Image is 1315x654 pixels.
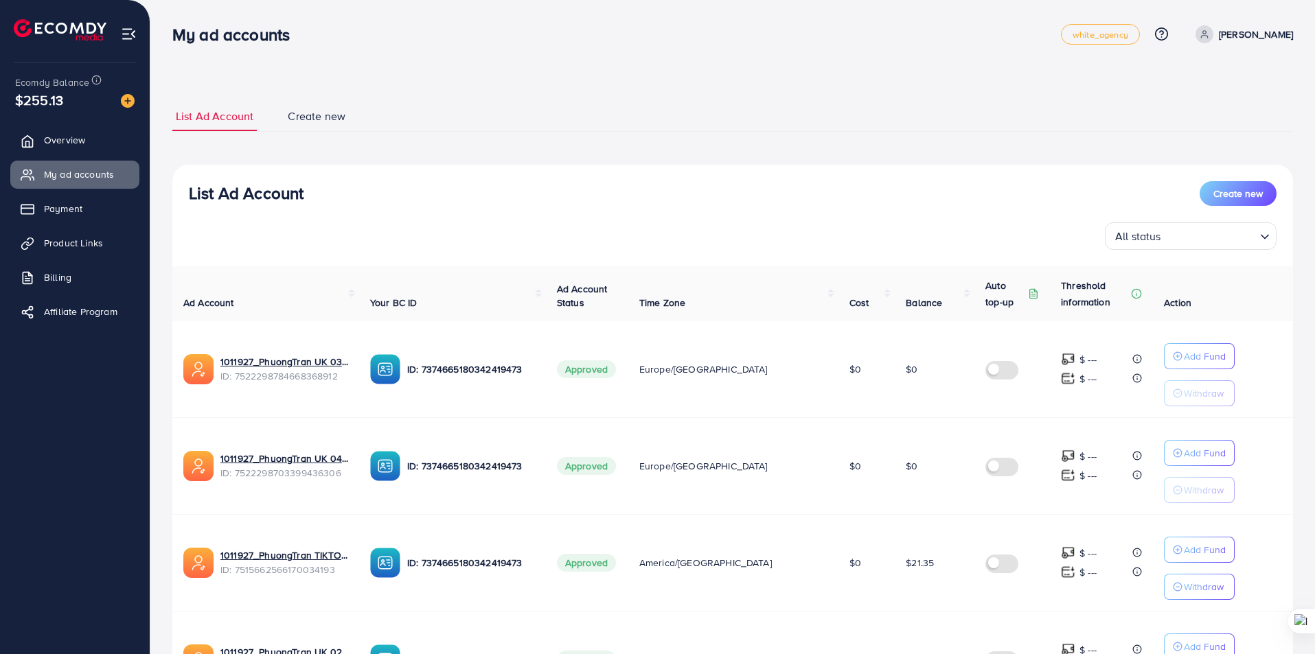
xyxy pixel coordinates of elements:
[557,457,616,475] span: Approved
[639,556,772,570] span: America/[GEOGRAPHIC_DATA]
[220,548,348,562] a: 1011927_PhuongTran TIKTOK US 02_1749876563912
[10,195,139,222] a: Payment
[557,554,616,572] span: Approved
[639,459,768,473] span: Europe/[GEOGRAPHIC_DATA]
[1184,482,1224,498] p: Withdraw
[10,298,139,325] a: Affiliate Program
[1184,541,1226,558] p: Add Fund
[44,133,85,147] span: Overview
[220,355,348,369] a: 1011927_PhuongTran UK 03_1751421675794
[220,563,348,576] span: ID: 7515662566170034193
[557,360,616,378] span: Approved
[849,362,861,376] span: $0
[906,362,917,376] span: $0
[44,305,117,318] span: Affiliate Program
[220,452,348,480] div: <span class='underline'>1011927_PhuongTran UK 04_1751421750373</span></br>7522298703399436306
[189,183,304,203] h3: List Ad Account
[1079,448,1097,465] p: $ ---
[407,458,535,474] p: ID: 7374665180342419473
[220,355,348,383] div: <span class='underline'>1011927_PhuongTran UK 03_1751421675794</span></br>7522298784668368912
[639,296,685,310] span: Time Zone
[849,556,861,570] span: $0
[183,296,234,310] span: Ad Account
[183,354,214,384] img: ic-ads-acc.e4c84228.svg
[985,277,1025,310] p: Auto top-up
[44,270,71,284] span: Billing
[1105,222,1277,250] div: Search for option
[14,19,106,40] img: logo
[1061,449,1075,463] img: top-up amount
[1164,296,1191,310] span: Action
[407,361,535,377] p: ID: 7374665180342419473
[1079,467,1097,484] p: $ ---
[1112,226,1164,246] span: All status
[849,459,861,473] span: $0
[1061,24,1140,45] a: white_agency
[1061,468,1075,482] img: top-up amount
[1164,343,1235,369] button: Add Fund
[1213,187,1263,200] span: Create new
[288,108,345,124] span: Create new
[1079,371,1097,387] p: $ ---
[370,354,400,384] img: ic-ba-acc.ded83a64.svg
[1164,574,1235,600] button: Withdraw
[906,296,942,310] span: Balance
[1061,565,1075,579] img: top-up amount
[1164,537,1235,563] button: Add Fund
[1073,30,1128,39] span: white_agency
[370,296,418,310] span: Your BC ID
[220,452,348,465] a: 1011927_PhuongTran UK 04_1751421750373
[220,369,348,383] span: ID: 7522298784668368912
[1164,477,1235,503] button: Withdraw
[557,282,608,310] span: Ad Account Status
[220,466,348,480] span: ID: 7522298703399436306
[10,264,139,291] a: Billing
[1184,445,1226,461] p: Add Fund
[44,236,103,250] span: Product Links
[370,548,400,578] img: ic-ba-acc.ded83a64.svg
[10,161,139,188] a: My ad accounts
[121,26,137,42] img: menu
[1184,579,1224,595] p: Withdraw
[906,459,917,473] span: $0
[1164,440,1235,466] button: Add Fund
[1190,25,1293,43] a: [PERSON_NAME]
[407,554,535,571] p: ID: 7374665180342419473
[1257,592,1305,644] iframe: Chat
[121,94,135,108] img: image
[44,167,114,181] span: My ad accounts
[639,362,768,376] span: Europe/[GEOGRAPHIC_DATA]
[370,451,400,481] img: ic-ba-acc.ded83a64.svg
[220,548,348,576] div: <span class='underline'>1011927_PhuongTran TIKTOK US 02_1749876563912</span></br>7515662566170034193
[1061,371,1075,386] img: top-up amount
[15,90,63,110] span: $255.13
[15,75,89,89] span: Ecomdy Balance
[1061,277,1128,310] p: Threshold information
[1079,545,1097,561] p: $ ---
[183,548,214,578] img: ic-ads-acc.e4c84228.svg
[1061,352,1075,366] img: top-up amount
[1184,385,1224,401] p: Withdraw
[1165,224,1255,246] input: Search for option
[176,108,253,124] span: List Ad Account
[172,25,301,45] h3: My ad accounts
[1079,351,1097,368] p: $ ---
[1061,546,1075,560] img: top-up amount
[849,296,869,310] span: Cost
[10,229,139,257] a: Product Links
[906,556,934,570] span: $21.35
[44,202,82,215] span: Payment
[1184,348,1226,364] p: Add Fund
[10,126,139,154] a: Overview
[1079,564,1097,581] p: $ ---
[1219,26,1293,43] p: [PERSON_NAME]
[1164,380,1235,406] button: Withdraw
[183,451,214,481] img: ic-ads-acc.e4c84228.svg
[1200,181,1277,206] button: Create new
